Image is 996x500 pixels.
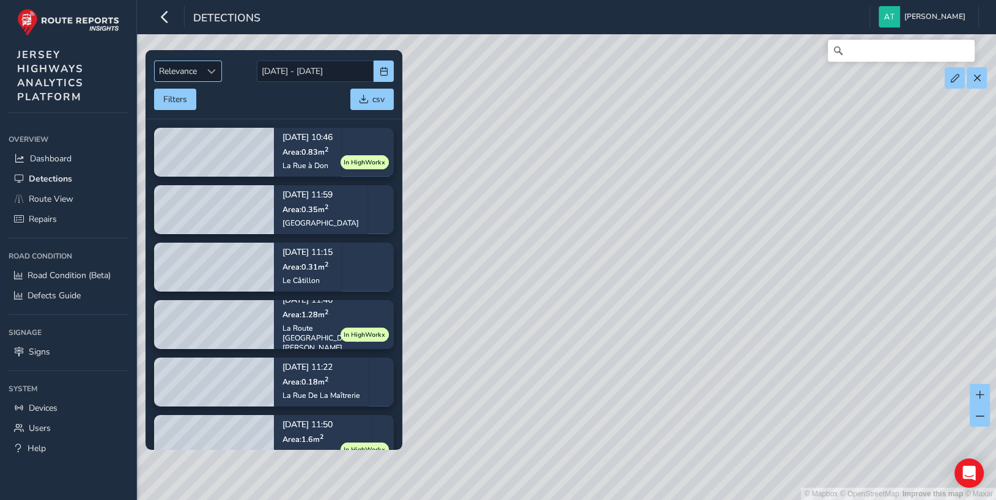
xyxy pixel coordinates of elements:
span: Area: 1.28 m [282,309,328,319]
a: Detections [9,169,128,189]
button: Filters [154,89,196,110]
a: Help [9,438,128,458]
span: Signs [29,346,50,358]
sup: 2 [325,144,328,153]
a: Signs [9,342,128,362]
input: Search [828,40,975,62]
div: [GEOGRAPHIC_DATA] [282,218,359,227]
div: Sort by Date [201,61,221,81]
p: [DATE] 11:15 [282,248,333,257]
span: Area: 0.35 m [282,204,328,214]
a: Route View [9,189,128,209]
img: diamond-layout [879,6,900,28]
span: Area: 0.18 m [282,376,328,386]
p: [DATE] 10:46 [282,133,333,142]
div: Signage [9,323,128,342]
span: Detections [193,10,260,28]
span: In HighWorkx [344,330,385,340]
div: Road Condition [9,247,128,265]
a: Devices [9,398,128,418]
sup: 2 [325,259,328,268]
div: La Rue De La Maîtrerie [282,390,360,400]
span: Road Condition (Beta) [28,270,111,281]
a: Defects Guide [9,285,128,306]
span: Defects Guide [28,290,81,301]
span: Help [28,443,46,454]
div: Overview [9,130,128,149]
img: rr logo [17,9,119,36]
p: [DATE] 11:46 [282,296,385,304]
span: Dashboard [30,153,72,164]
div: System [9,380,128,398]
p: [DATE] 11:59 [282,191,359,199]
p: [DATE] 11:22 [282,363,360,372]
span: Relevance [155,61,201,81]
a: Dashboard [9,149,128,169]
div: Le Quai Aux Marchands [282,447,363,457]
button: [PERSON_NAME] [879,6,970,28]
span: Area: 1.6 m [282,433,323,444]
span: Detections [29,173,72,185]
sup: 2 [320,432,323,441]
a: Repairs [9,209,128,229]
sup: 2 [325,374,328,383]
span: In HighWorkx [344,158,385,167]
span: Devices [29,402,57,414]
div: Open Intercom Messenger [954,458,984,488]
span: Area: 0.31 m [282,261,328,271]
a: Users [9,418,128,438]
span: Area: 0.83 m [282,146,328,156]
span: JERSEY HIGHWAYS ANALYTICS PLATFORM [17,48,84,104]
span: Repairs [29,213,57,225]
sup: 2 [325,202,328,211]
p: [DATE] 11:50 [282,421,363,429]
span: [PERSON_NAME] [904,6,965,28]
span: Users [29,422,51,434]
button: csv [350,89,394,110]
div: La Rue à Don [282,160,333,170]
span: In HighWorkx [344,445,385,455]
span: csv [372,94,385,105]
div: Le Câtillon [282,275,333,285]
a: Road Condition (Beta) [9,265,128,285]
span: Route View [29,193,73,205]
div: La Route [GEOGRAPHIC_DATA][PERSON_NAME] [282,323,385,352]
sup: 2 [325,307,328,316]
